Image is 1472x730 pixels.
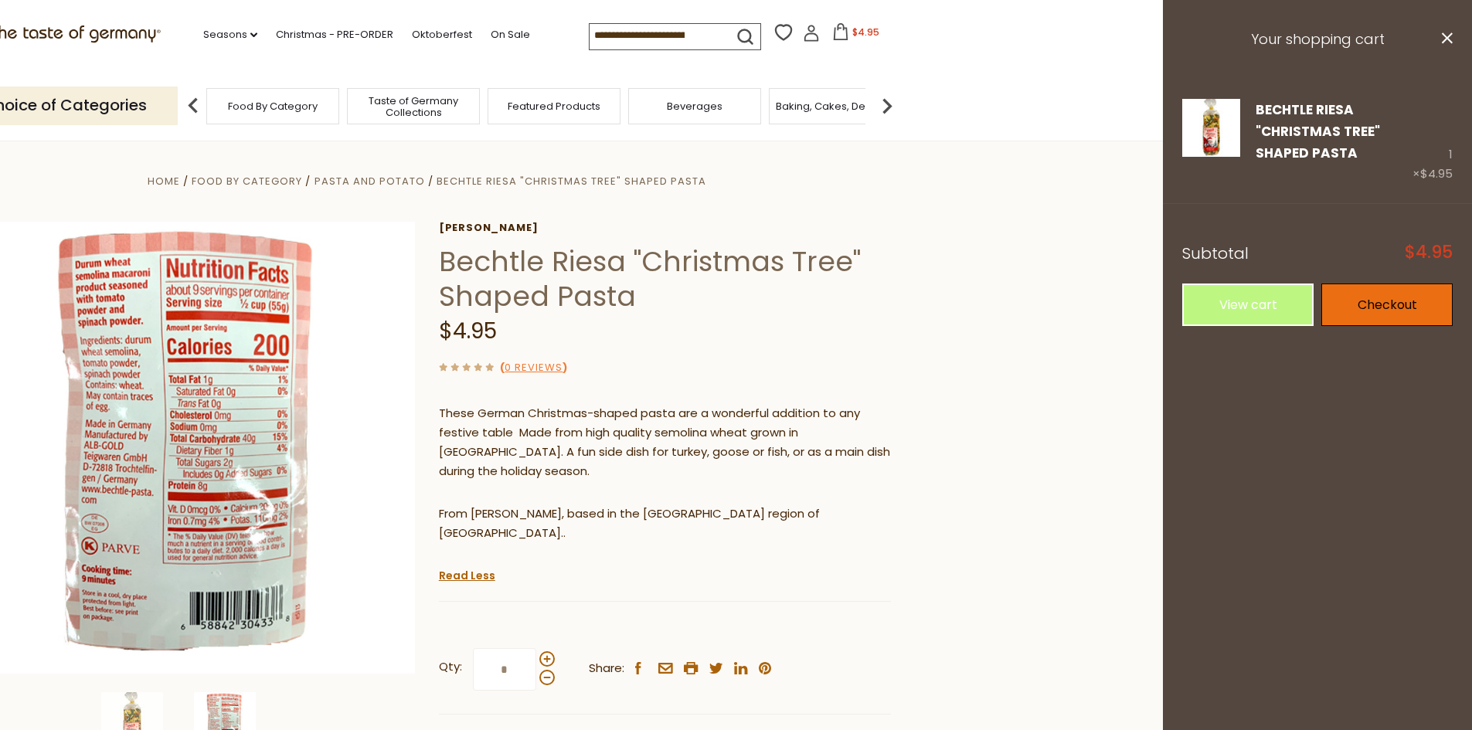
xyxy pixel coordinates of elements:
[505,360,563,376] a: 0 Reviews
[1182,243,1249,264] span: Subtotal
[776,100,896,112] a: Baking, Cakes, Desserts
[412,26,472,43] a: Oktoberfest
[439,316,497,346] span: $4.95
[852,25,879,39] span: $4.95
[1182,99,1240,157] img: Bechtle Riesa "Christmas Tree" Shaped Pasta
[352,95,475,118] a: Taste of Germany Collections
[491,26,530,43] a: On Sale
[1420,165,1453,182] span: $4.95
[203,26,257,43] a: Seasons
[228,100,318,112] a: Food By Category
[439,504,891,543] p: From [PERSON_NAME], based in the [GEOGRAPHIC_DATA] region of [GEOGRAPHIC_DATA]..
[823,23,889,46] button: $4.95
[437,174,706,188] a: Bechtle Riesa "Christmas Tree" Shaped Pasta
[872,90,903,121] img: next arrow
[439,222,891,234] a: [PERSON_NAME]
[439,244,891,314] h1: Bechtle Riesa "Christmas Tree" Shaped Pasta
[473,648,536,691] input: Qty:
[178,90,209,121] img: previous arrow
[500,360,567,375] span: ( )
[439,404,891,481] p: These German Christmas-shaped pasta are a wonderful addition to any festive table Made from high ...
[439,657,462,677] strong: Qty:
[192,174,302,188] a: Food By Category
[314,174,425,188] a: Pasta and Potato
[1256,100,1380,163] a: Bechtle Riesa "Christmas Tree" Shaped Pasta
[508,100,600,112] a: Featured Products
[1413,99,1453,185] div: 1 ×
[1405,244,1453,261] span: $4.95
[439,568,495,583] a: Read Less
[667,100,722,112] a: Beverages
[1321,284,1453,326] a: Checkout
[1182,284,1314,326] a: View cart
[1182,99,1240,185] a: Bechtle Riesa "Christmas Tree" Shaped Pasta
[589,659,624,678] span: Share:
[276,26,393,43] a: Christmas - PRE-ORDER
[148,174,180,188] a: Home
